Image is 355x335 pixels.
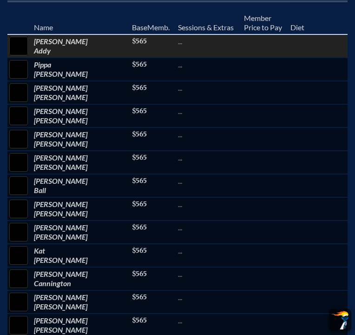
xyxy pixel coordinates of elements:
[178,60,240,69] p: ...
[132,177,147,185] span: $565
[130,1,176,34] th: Memb
[132,107,147,115] span: $565
[178,269,240,279] p: ...
[178,223,240,232] p: ...
[32,197,130,221] td: [PERSON_NAME] [PERSON_NAME]
[32,290,130,314] td: [PERSON_NAME] [PERSON_NAME]
[331,311,349,329] img: To the top
[32,151,130,174] td: [PERSON_NAME] [PERSON_NAME]
[32,34,130,58] td: [PERSON_NAME] Addy
[32,1,130,34] th: Name
[132,247,147,255] span: $565
[168,23,170,32] span: .
[32,221,130,244] td: [PERSON_NAME] [PERSON_NAME]
[329,309,351,331] button: Scroll Top
[178,153,240,162] p: ...
[32,127,130,151] td: [PERSON_NAME] [PERSON_NAME]
[32,81,130,104] td: [PERSON_NAME] [PERSON_NAME]
[132,37,147,45] span: $565
[32,104,130,127] td: [PERSON_NAME] [PERSON_NAME]
[132,223,147,231] span: $565
[178,130,240,139] p: ...
[178,246,240,255] p: ...
[176,1,242,34] th: Sessions & Extras
[132,316,147,324] span: $565
[132,200,147,208] span: $565
[132,154,147,161] span: $565
[178,83,240,93] p: ...
[32,58,130,81] td: Pippa [PERSON_NAME]
[178,176,240,186] p: ...
[242,1,289,34] th: Member Price to Pay
[132,130,147,138] span: $565
[132,60,147,68] span: $565
[178,37,240,46] p: ...
[132,293,147,301] span: $565
[289,1,348,34] th: Diet
[32,174,130,197] td: [PERSON_NAME] Ball
[132,270,147,278] span: $565
[32,267,130,290] td: [PERSON_NAME] Cannington
[178,293,240,302] p: ...
[178,316,240,325] p: ...
[32,244,130,267] td: Kat [PERSON_NAME]
[132,84,147,92] span: $565
[178,200,240,209] p: ...
[178,107,240,116] p: ...
[132,23,147,32] span: Base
